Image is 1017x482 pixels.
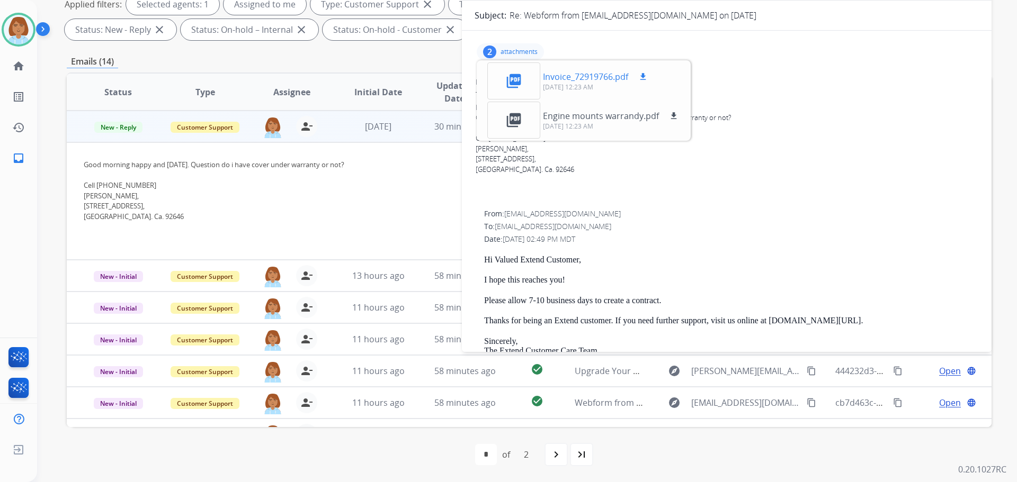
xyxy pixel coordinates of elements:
div: 2 [515,444,537,465]
span: Open [939,396,961,409]
p: I hope this reaches you! [484,275,978,285]
mat-icon: last_page [575,448,588,461]
p: attachments [501,48,538,56]
p: [DATE] 12:23 AM [543,83,649,92]
mat-icon: person_remove [300,120,313,133]
mat-icon: check_circle [531,363,543,376]
span: New - Initial [94,366,143,377]
mat-icon: content_copy [807,398,816,407]
span: 11 hours ago [352,365,405,377]
mat-icon: download [638,72,648,81]
div: Cell [PHONE_NUMBER] [84,180,801,191]
span: Upgrade Your Data Center with FS MTP® High-Density Cabling Solutions | [PERSON_NAME] [575,365,938,377]
div: [STREET_ADDRESS], [476,154,978,165]
span: 13 hours ago [352,270,405,281]
mat-icon: content_copy [893,366,903,376]
div: [GEOGRAPHIC_DATA]. Ca. 92646 [476,165,978,175]
img: agent-avatar [262,392,283,414]
span: New - Initial [94,334,143,345]
mat-icon: explore [668,396,681,409]
div: From: [476,77,978,87]
span: New - Reply [94,122,142,133]
p: Hi Valued Extend Customer, [484,255,978,265]
p: Please allow 7-10 business days to create a contract. [484,296,978,305]
mat-icon: navigate_next [550,448,563,461]
span: 11 hours ago [352,302,405,313]
mat-icon: content_copy [893,398,903,407]
span: 11 hours ago [352,397,405,408]
mat-icon: language [967,398,976,407]
span: Initial Date [354,86,402,98]
div: [STREET_ADDRESS], [84,201,801,212]
div: To: [476,89,978,100]
span: [EMAIL_ADDRESS][DOMAIN_NAME] [495,221,611,231]
img: avatar [4,15,33,44]
span: Customer Support [171,271,239,282]
p: Engine mounts warrandy.pdf [543,110,659,122]
div: [PERSON_NAME], [476,144,978,154]
div: 2 [483,46,496,58]
div: [PERSON_NAME], [84,191,801,202]
img: agent-avatar [262,265,283,287]
mat-icon: person_remove [300,301,313,314]
mat-icon: content_copy [807,366,816,376]
img: agent-avatar [262,329,283,351]
div: To: [484,221,978,232]
div: of [502,448,510,461]
span: [DATE] 02:49 PM MDT [503,234,575,244]
mat-icon: home [12,60,25,72]
p: Sincerely, The Extend Customer Care Team [484,337,978,356]
span: [DATE] [365,121,391,132]
div: Date: [476,102,978,113]
p: Re: Webform from [EMAIL_ADDRESS][DOMAIN_NAME] on [DATE] [510,9,756,22]
span: New - Initial [94,398,143,409]
p: Emails (14) [67,55,118,68]
span: cb7d463c-ba1c-454e-88f6-7475408ecfa2 [835,397,994,408]
span: Updated Date [431,79,479,105]
span: [EMAIL_ADDRESS][DOMAIN_NAME] [691,396,800,409]
span: Webform from [EMAIL_ADDRESS][DOMAIN_NAME] on [DATE] [575,397,815,408]
div: Date: [484,234,978,244]
mat-icon: picture_as_pdf [505,112,522,129]
span: New - Initial [94,271,143,282]
span: 58 minutes ago [434,397,496,408]
p: [DATE] 12:23 AM [543,122,680,131]
span: 444232d3-5ec1-4d46-a6e2-5ee50496cff2 [835,365,995,377]
mat-icon: person_remove [300,365,313,377]
mat-icon: explore [668,365,681,377]
span: 58 minutes ago [434,270,496,281]
mat-icon: language [967,366,976,376]
mat-icon: check_circle [531,395,543,407]
span: [EMAIL_ADDRESS][DOMAIN_NAME] [504,208,621,219]
img: agent-avatar [262,424,283,446]
mat-icon: inbox [12,152,25,165]
span: Status [104,86,132,98]
span: Customer Support [171,398,239,409]
div: Cell [PHONE_NUMBER] [476,133,978,144]
img: agent-avatar [262,360,283,383]
span: New - Initial [94,303,143,314]
div: Status: On-hold - Customer [323,19,467,40]
span: Customer Support [171,122,239,133]
div: [GEOGRAPHIC_DATA]. Ca. 92646 [84,212,801,222]
mat-icon: person_remove [300,396,313,409]
mat-icon: person_remove [300,269,313,282]
span: 58 minutes ago [434,302,496,313]
mat-icon: list_alt [12,90,25,103]
mat-icon: picture_as_pdf [505,72,522,89]
mat-icon: close [295,23,308,36]
span: Open [939,365,961,377]
p: 0.20.1027RC [958,463,1006,476]
div: Status: New - Reply [65,19,176,40]
span: [PERSON_NAME][EMAIL_ADDRESS][PERSON_NAME][DOMAIN_NAME] [691,365,800,377]
div: Good morning happy and [DATE]. Question do i have cover under warranty or not? [84,160,801,170]
mat-icon: history [12,121,25,134]
mat-icon: check_circle [531,426,543,439]
span: 11 hours ago [352,333,405,345]
span: 30 minutes ago [434,121,496,132]
div: From: [484,208,978,219]
span: 58 minutes ago [434,333,496,345]
p: Thanks for being an Extend customer. If you need further support, visit us online at [DOMAIN_NAME... [484,316,978,325]
img: agent-avatar [262,116,283,138]
span: 58 minutes ago [434,365,496,377]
